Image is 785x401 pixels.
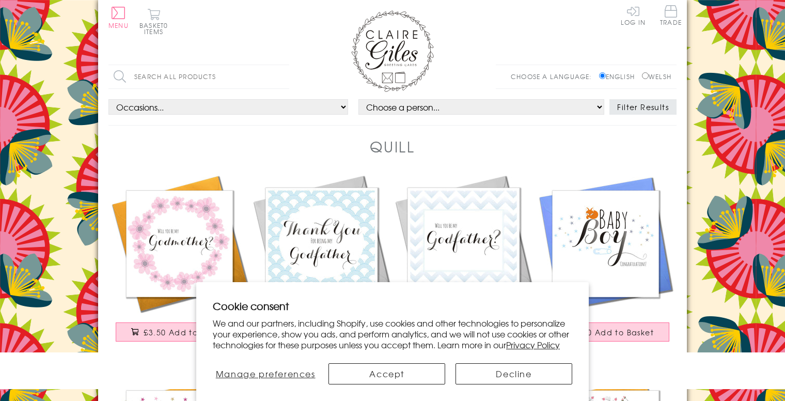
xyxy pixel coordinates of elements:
button: Manage preferences [213,363,318,384]
p: We and our partners, including Shopify, use cookies and other technologies to personalize your ex... [213,318,572,350]
input: Search [279,65,289,88]
p: Choose a language: [511,72,597,81]
a: Religious Occassions Card, Blue Circles, Thank You for being my Godfather £3.50 Add to Basket [250,173,392,352]
a: Religious Occassions Card, Pink Flowers, Will you be my Godmother? £3.50 Add to Basket [108,173,250,352]
img: Religious Occassions Card, Blue Circles, Thank You for being my Godfather [250,173,392,315]
img: Claire Giles Greetings Cards [351,10,434,92]
h1: Quill [370,136,415,157]
input: Search all products [108,65,289,88]
label: English [599,72,640,81]
span: Menu [108,21,129,30]
button: Decline [456,363,572,384]
a: Privacy Policy [506,338,560,351]
span: £3.50 Add to Basket [144,327,228,337]
button: Filter Results [609,99,677,115]
span: Manage preferences [216,367,316,380]
button: Accept [328,363,445,384]
label: Welsh [642,72,671,81]
button: Menu [108,7,129,28]
a: Religious Occassions Card, Blue Stripes, Will you be my Godfather? £3.50 Add to Basket [392,173,535,352]
a: Trade [660,5,682,27]
a: Baby Card, Sleeping Fox, Baby Boy Congratulations £3.50 Add to Basket [535,173,677,352]
span: £3.50 Add to Basket [570,327,654,337]
button: Basket0 items [139,8,168,35]
img: Religious Occassions Card, Pink Flowers, Will you be my Godmother? [108,173,250,315]
span: 0 items [144,21,168,36]
img: Baby Card, Sleeping Fox, Baby Boy Congratulations [535,173,677,315]
h2: Cookie consent [213,299,572,313]
button: £3.50 Add to Basket [116,322,244,342]
button: £3.50 Add to Basket [542,322,670,342]
input: English [599,72,606,79]
input: Welsh [642,72,649,79]
a: Log In [621,5,646,25]
span: Trade [660,5,682,25]
img: Religious Occassions Card, Blue Stripes, Will you be my Godfather? [392,173,535,315]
